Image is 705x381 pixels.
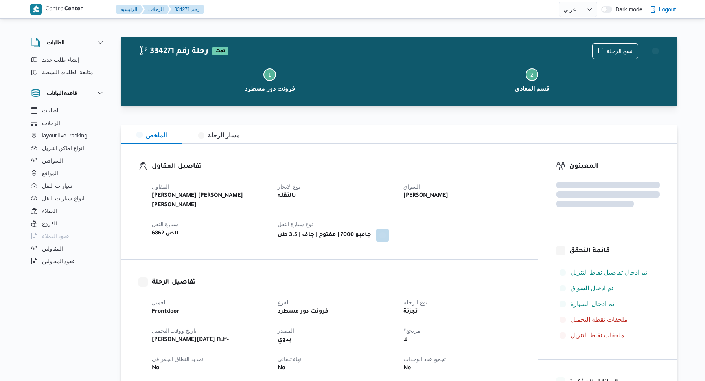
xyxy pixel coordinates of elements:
[571,284,613,293] span: تم ادخال السواق
[28,53,108,66] button: إنشاء طلب جديد
[42,169,58,178] span: المواقع
[28,242,108,255] button: المقاولين
[28,117,108,129] button: الرحلات
[42,131,87,140] span: layout.liveTracking
[198,132,240,139] span: مسار الرحلة
[571,299,614,309] span: تم ادخال السيارة
[278,221,313,227] span: نوع سيارة النقل
[42,231,70,241] span: عقود العملاء
[403,356,446,362] span: تجميع عدد الوحدات
[403,299,427,306] span: نوع الرحله
[42,206,57,216] span: العملاء
[607,46,633,56] span: نسخ الرحلة
[28,142,108,154] button: انواع اماكن التنزيل
[403,328,420,334] span: مرتجع؟
[152,364,159,373] b: No
[42,181,73,190] span: سيارات النقل
[42,156,63,165] span: السواقين
[42,106,60,115] span: الطلبات
[28,104,108,117] button: الطلبات
[42,143,85,153] span: انواع اماكن التنزيل
[28,217,108,230] button: الفروع
[278,356,303,362] span: انهاء تلقائي
[31,38,105,47] button: الطلبات
[278,307,328,317] b: فرونت دور مسطرد
[569,246,660,256] h3: قائمة التحقق
[571,316,628,323] span: ملحقات نقطة التحميل
[278,299,290,306] span: الفرع
[278,364,285,373] b: No
[278,335,291,345] b: يدوي
[42,219,57,228] span: الفروع
[612,6,642,13] span: Dark mode
[556,313,660,326] button: ملحقات نقطة التحميل
[28,255,108,267] button: عقود المقاولين
[278,191,296,201] b: بالنقله
[42,194,85,203] span: انواع سيارات النقل
[245,84,295,93] span: فرونت دور مسطرد
[569,161,660,172] h3: المعينون
[571,315,628,324] span: ملحقات نقطة التحميل
[571,285,613,291] span: تم ادخال السواق
[28,154,108,167] button: السواقين
[152,277,520,288] h3: تفاصيل الرحلة
[278,328,294,334] span: المصدر
[64,6,83,13] b: Center
[403,307,418,317] b: تجزئة
[216,49,225,54] b: تمت
[571,300,614,307] span: تم ادخال السيارة
[571,331,624,340] span: ملحقات نقاط التنزيل
[42,244,63,253] span: المقاولين
[152,229,179,238] b: الص 6862
[659,5,676,14] span: Logout
[28,66,108,79] button: متابعة الطلبات النشطة
[152,335,229,345] b: [PERSON_NAME][DATE] ١٦:٣٠
[42,256,75,266] span: عقود المقاولين
[403,191,448,201] b: [PERSON_NAME]
[28,230,108,242] button: عقود العملاء
[42,118,60,128] span: الرحلات
[47,38,64,47] h3: الطلبات
[25,53,111,82] div: الطلبات
[571,269,647,276] span: تم ادخال تفاصيل نفاط التنزيل
[30,4,42,15] img: X8yXhbKr1z7QwAAAABJRU5ErkJggg==
[212,47,228,55] span: تمت
[139,47,208,57] h2: 334271 رحلة رقم
[139,59,401,100] button: فرونت دور مسطرد
[28,192,108,205] button: انواع سيارات النقل
[42,68,94,77] span: متابعة الطلبات النشطة
[278,183,301,190] span: نوع الايجار
[28,267,108,280] button: اجهزة التليفون
[42,269,75,278] span: اجهزة التليفون
[401,59,663,100] button: قسم المعادي
[28,129,108,142] button: layout.liveTracking
[152,183,169,190] span: المقاول
[403,335,408,345] b: لا
[515,84,549,93] span: قسم المعادي
[25,104,111,274] div: قاعدة البيانات
[556,282,660,295] button: تم ادخال السواق
[152,161,520,172] h3: تفاصيل المقاول
[152,191,267,210] b: [PERSON_NAME] [PERSON_NAME] [PERSON_NAME]
[28,167,108,180] button: المواقع
[646,2,679,17] button: Logout
[556,298,660,310] button: تم ادخال السيارة
[268,71,271,78] span: 1
[152,299,167,306] span: العميل
[168,5,204,14] button: 334271 رقم
[278,231,371,240] b: جامبو 7000 | مفتوح | جاف | 3.5 طن
[556,266,660,279] button: تم ادخال تفاصيل نفاط التنزيل
[592,43,638,59] button: نسخ الرحلة
[152,221,179,227] span: سيارة النقل
[403,183,420,190] span: السواق
[152,356,204,362] span: تحديد النطاق الجغرافى
[530,71,534,78] span: 2
[42,55,80,64] span: إنشاء طلب جديد
[31,88,105,98] button: قاعدة البيانات
[571,332,624,339] span: ملحقات نقاط التنزيل
[152,328,197,334] span: تاريخ ووقت التحميل
[648,43,663,59] button: Actions
[28,205,108,217] button: العملاء
[47,88,77,98] h3: قاعدة البيانات
[571,268,647,277] span: تم ادخال تفاصيل نفاط التنزيل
